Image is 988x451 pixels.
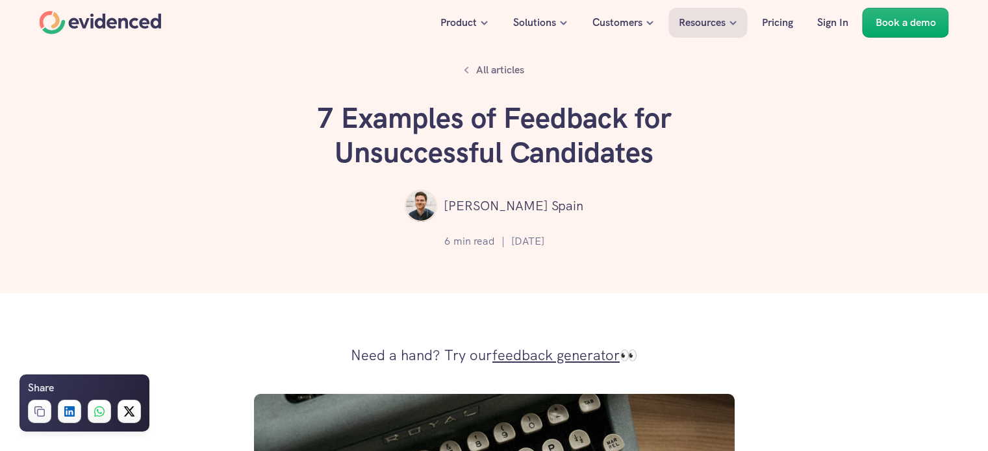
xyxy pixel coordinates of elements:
[453,233,495,250] p: min read
[807,8,858,38] a: Sign In
[440,14,477,31] p: Product
[817,14,848,31] p: Sign In
[476,62,524,79] p: All articles
[299,101,689,170] h1: 7 Examples of Feedback for Unsuccessful Candidates
[351,343,637,369] p: Need a hand? Try our 👀
[863,8,949,38] a: Book a demo
[405,189,437,222] img: ""
[511,233,544,250] p: [DATE]
[592,14,642,31] p: Customers
[28,380,54,396] h6: Share
[40,11,162,34] a: Home
[679,14,726,31] p: Resources
[457,58,531,82] a: All articles
[513,14,556,31] p: Solutions
[876,14,936,31] p: Book a demo
[762,14,793,31] p: Pricing
[444,195,583,216] p: [PERSON_NAME] Spain
[752,8,803,38] a: Pricing
[444,233,450,250] p: 6
[492,346,620,365] a: feedback generator
[501,233,505,250] p: |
